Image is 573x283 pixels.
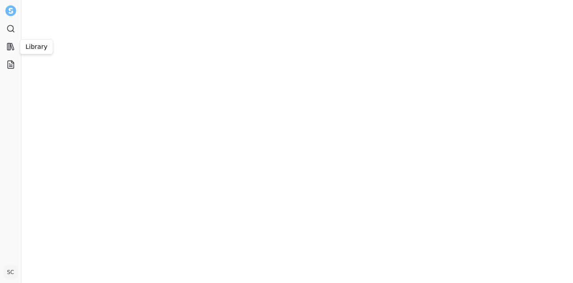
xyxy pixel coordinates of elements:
img: Settle [5,5,16,16]
a: Library [4,39,18,54]
button: Settle [4,4,18,18]
button: SC [4,265,18,279]
a: Search [4,22,18,36]
div: Library [20,39,53,54]
a: Projects [4,57,18,72]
